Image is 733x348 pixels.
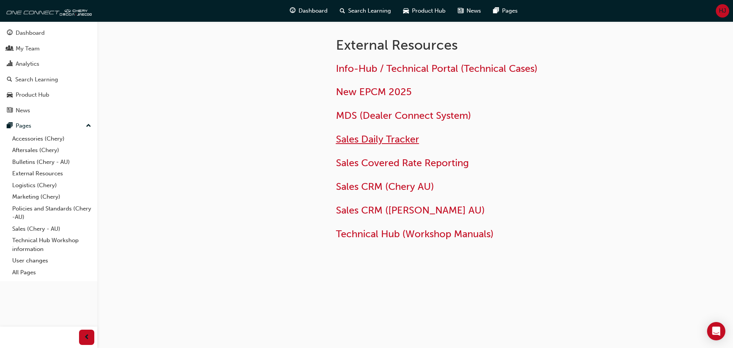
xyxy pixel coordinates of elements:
a: New EPCM 2025 [336,86,412,98]
a: Policies and Standards (Chery -AU) [9,203,94,223]
a: Logistics (Chery) [9,180,94,191]
button: Pages [3,119,94,133]
a: pages-iconPages [487,3,524,19]
div: Open Intercom Messenger [707,322,725,340]
a: car-iconProduct Hub [397,3,452,19]
a: Marketing (Chery) [9,191,94,203]
a: Sales (Chery - AU) [9,223,94,235]
a: Sales Daily Tracker [336,133,419,145]
a: Search Learning [3,73,94,87]
span: pages-icon [493,6,499,16]
span: Product Hub [412,6,446,15]
div: Pages [16,121,31,130]
a: News [3,104,94,118]
span: HJ [719,6,726,15]
a: Sales CRM ([PERSON_NAME] AU) [336,204,485,216]
span: Dashboard [299,6,328,15]
span: up-icon [86,121,91,131]
button: HJ [716,4,729,18]
a: Sales Covered Rate Reporting [336,157,469,169]
a: My Team [3,42,94,56]
span: News [467,6,481,15]
span: people-icon [7,45,13,52]
a: All Pages [9,267,94,278]
span: car-icon [403,6,409,16]
span: news-icon [7,107,13,114]
a: User changes [9,255,94,267]
span: guage-icon [290,6,295,16]
a: search-iconSearch Learning [334,3,397,19]
div: Search Learning [15,75,58,84]
a: guage-iconDashboard [284,3,334,19]
div: My Team [16,44,40,53]
span: Search Learning [348,6,391,15]
a: Sales CRM (Chery AU) [336,181,434,193]
div: Analytics [16,60,39,68]
span: chart-icon [7,61,13,68]
div: News [16,106,30,115]
span: car-icon [7,92,13,99]
img: oneconnect [4,3,92,18]
div: Product Hub [16,91,49,99]
a: External Resources [9,168,94,180]
button: DashboardMy TeamAnalyticsSearch LearningProduct HubNews [3,24,94,119]
span: news-icon [458,6,463,16]
span: guage-icon [7,30,13,37]
a: Technical Hub Workshop information [9,235,94,255]
a: Dashboard [3,26,94,40]
a: Technical Hub (Workshop Manuals) [336,228,494,240]
a: Accessories (Chery) [9,133,94,145]
a: Info-Hub / Technical Portal (Technical Cases) [336,63,538,74]
span: Pages [502,6,518,15]
a: Bulletins (Chery - AU) [9,156,94,168]
span: prev-icon [84,333,90,342]
a: Analytics [3,57,94,71]
div: Dashboard [16,29,45,37]
span: search-icon [7,76,12,83]
a: news-iconNews [452,3,487,19]
a: Product Hub [3,88,94,102]
span: pages-icon [7,123,13,129]
h1: External Resources [336,37,586,53]
a: Aftersales (Chery) [9,144,94,156]
span: search-icon [340,6,345,16]
a: MDS (Dealer Connect System) [336,110,471,121]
